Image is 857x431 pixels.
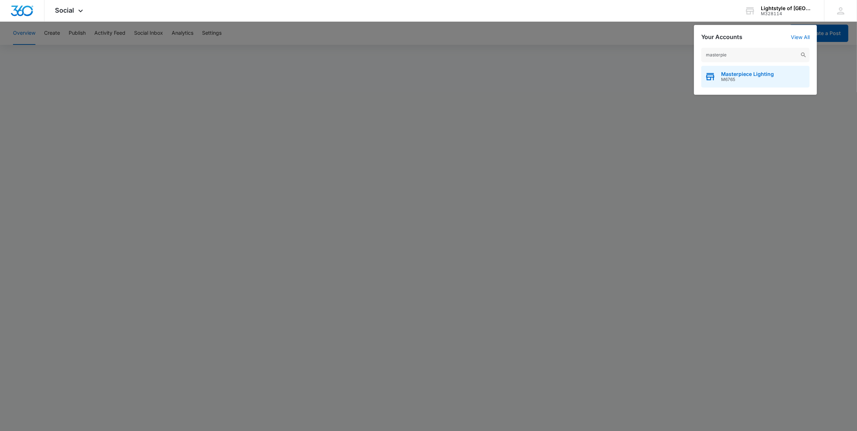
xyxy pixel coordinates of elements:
[761,5,814,11] div: account name
[701,34,742,40] h2: Your Accounts
[761,11,814,16] div: account id
[721,71,774,77] span: Masterpiece Lighting
[701,48,810,62] input: Search Accounts
[791,34,810,40] a: View All
[721,77,774,82] span: M6765
[55,7,74,14] span: Social
[701,66,810,88] button: Masterpiece LightingM6765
